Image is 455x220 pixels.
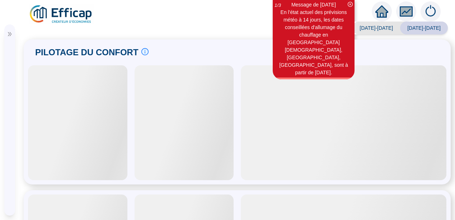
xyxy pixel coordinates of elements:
span: double-right [7,32,12,37]
i: 1 / 3 [275,3,281,8]
span: PILOTAGE DU CONFORT [35,47,139,58]
span: home [375,5,388,18]
span: info-circle [141,48,149,55]
div: En l'état actuel des prévisions météo à 14 jours, les dates conseillées d'allumage du chauffage e... [274,9,353,76]
img: efficap energie logo [29,4,94,24]
span: [DATE]-[DATE] [400,22,448,34]
span: close-circle [348,2,353,7]
div: Message de [DATE] [274,1,353,9]
img: alerts [421,1,441,22]
span: [DATE]-[DATE] [352,22,400,34]
span: fund [400,5,413,18]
